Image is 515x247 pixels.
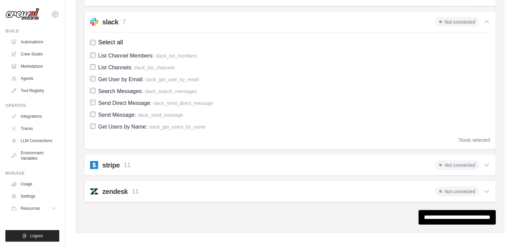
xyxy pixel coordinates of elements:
a: Tool Registry [8,85,59,96]
p: 7 [123,18,126,27]
span: Send Direct Message: [98,100,151,106]
a: Automations [8,37,59,47]
button: Resources [8,203,59,214]
span: slack_list_members [156,53,197,59]
a: Agents [8,73,59,84]
a: Integrations [8,111,59,122]
div: Operate [5,103,59,108]
a: Usage [8,179,59,189]
span: Logout [30,233,43,239]
span: Search Messages: [98,88,143,94]
span: Get Users by Name: [98,124,147,130]
p: 11 [132,187,138,196]
img: stripe.svg [90,161,98,169]
input: Get User by Email: slack_get_user_by_email [90,76,95,82]
h2: slack [102,17,119,27]
span: Not connected [435,160,479,170]
span: slack_get_users_by_name [149,124,206,130]
a: Settings [8,191,59,202]
div: Manage [5,171,59,176]
a: Environment Variables [8,148,59,164]
span: List Channels: [98,65,132,70]
span: Not connected [435,187,479,196]
input: List Channels: slack_list_channels [90,64,95,70]
button: Logout [5,230,59,242]
input: List Channel Members: slack_list_members [90,52,95,58]
a: Crew Studio [8,49,59,60]
h2: stripe [102,160,120,170]
span: slack_send_direct_message [153,100,213,106]
span: Send Message: [98,112,136,118]
input: Select all [90,40,95,45]
img: Logo [5,8,39,21]
span: slack_send_message [137,112,183,118]
span: List Channel Members: [98,53,154,59]
span: 7 [458,137,461,143]
a: Marketplace [8,61,59,72]
span: slack_search_messages [145,89,197,94]
p: 11 [124,161,130,170]
a: LLM Connections [8,135,59,146]
input: Send Message: slack_send_message [90,112,95,117]
div: tools selected [458,137,490,143]
img: zendesk.svg [90,187,98,196]
div: Build [5,28,59,34]
span: Resources [21,206,40,211]
span: Get User by Email: [98,76,144,82]
a: Traces [8,123,59,134]
h2: zendesk [102,187,128,196]
span: Select all [98,38,123,47]
input: Get Users by Name: slack_get_users_by_name [90,123,95,129]
span: slack_list_channels [134,65,175,70]
span: slack_get_user_by_email [145,77,199,82]
img: slack.svg [90,18,98,26]
input: Send Direct Message: slack_send_direct_message [90,100,95,105]
span: Not connected [435,17,479,27]
input: Search Messages: slack_search_messages [90,88,95,93]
